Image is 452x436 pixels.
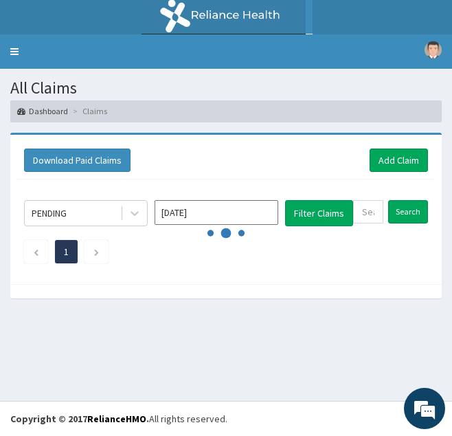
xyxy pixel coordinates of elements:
[10,413,149,425] strong: Copyright © 2017 .
[32,206,67,220] div: PENDING
[10,79,442,97] h1: All Claims
[17,105,68,117] a: Dashboard
[64,246,69,258] a: Page 1 is your current page
[87,413,146,425] a: RelianceHMO
[370,149,428,172] a: Add Claim
[353,200,383,224] input: Search by HMO ID
[33,246,39,258] a: Previous page
[24,149,131,172] button: Download Paid Claims
[155,200,278,225] input: Select Month and Year
[69,105,107,117] li: Claims
[388,200,428,224] input: Search
[205,212,247,254] svg: audio-loading
[93,246,100,258] a: Next page
[425,41,442,58] img: User Image
[285,200,353,226] button: Filter Claims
